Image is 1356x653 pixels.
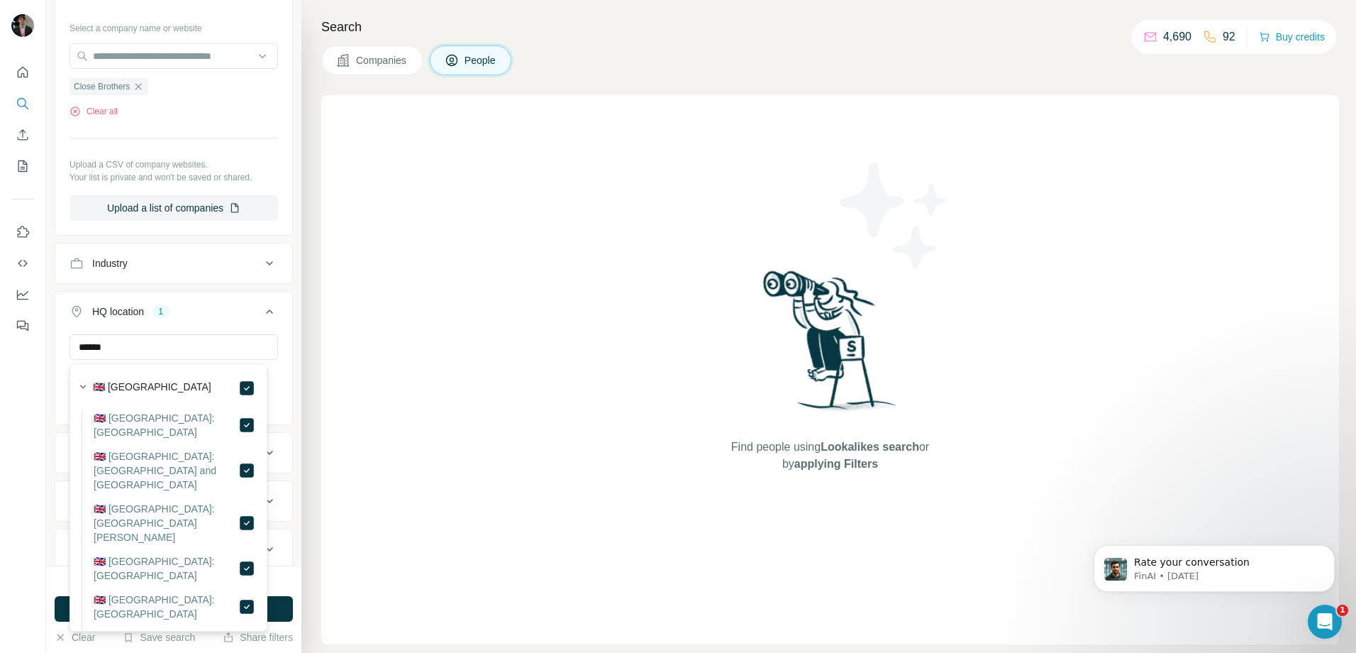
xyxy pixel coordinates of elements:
[55,596,293,622] button: Run search
[356,53,408,67] span: Companies
[93,380,211,397] label: 🇬🇧 [GEOGRAPHIC_DATA]
[11,14,34,37] img: Avatar
[55,630,95,644] button: Clear
[55,532,292,566] button: Technologies
[1308,605,1342,639] iframe: Intercom live chat
[70,158,278,171] p: Upload a CSV of company websites.
[821,441,919,453] span: Lookalikes search
[11,153,34,179] button: My lists
[1223,28,1235,45] p: 92
[70,105,118,118] button: Clear all
[223,630,293,644] button: Share filters
[716,439,943,473] span: Find people using or by
[11,282,34,307] button: Dashboard
[11,219,34,245] button: Use Surfe on LinkedIn
[92,304,144,319] div: HQ location
[830,152,958,280] img: Surfe Illustration - Stars
[94,593,238,621] label: 🇬🇧 [GEOGRAPHIC_DATA]: [GEOGRAPHIC_DATA]
[1163,28,1191,45] p: 4,690
[55,436,292,470] button: Annual revenue ($)
[55,295,292,334] button: HQ location1
[94,411,238,439] label: 🇬🇧 [GEOGRAPHIC_DATA]: [GEOGRAPHIC_DATA]
[94,449,238,492] label: 🇬🇧 [GEOGRAPHIC_DATA]: [GEOGRAPHIC_DATA] and [GEOGRAPHIC_DATA]
[11,251,34,276] button: Use Surfe API
[94,554,238,583] label: 🇬🇧 [GEOGRAPHIC_DATA]: [GEOGRAPHIC_DATA]
[11,313,34,339] button: Feedback
[321,17,1339,37] h4: Search
[11,122,34,148] button: Enrich CSV
[70,16,278,35] div: Select a company name or website
[11,91,34,116] button: Search
[1337,605,1348,616] span: 1
[1259,27,1325,47] button: Buy credits
[11,60,34,85] button: Quick start
[55,484,292,518] button: Employees (size)
[55,246,292,280] button: Industry
[92,256,128,270] div: Industry
[70,171,278,184] p: Your list is private and won't be saved or shared.
[123,630,195,644] button: Save search
[794,458,878,470] span: applying Filters
[94,502,238,544] label: 🇬🇧 [GEOGRAPHIC_DATA]: [GEOGRAPHIC_DATA][PERSON_NAME]
[1072,515,1356,615] iframe: Intercom notifications message
[74,80,130,93] span: Close Brothers
[465,53,497,67] span: People
[152,305,169,318] div: 1
[757,267,904,425] img: Surfe Illustration - Woman searching with binoculars
[70,195,278,221] button: Upload a list of companies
